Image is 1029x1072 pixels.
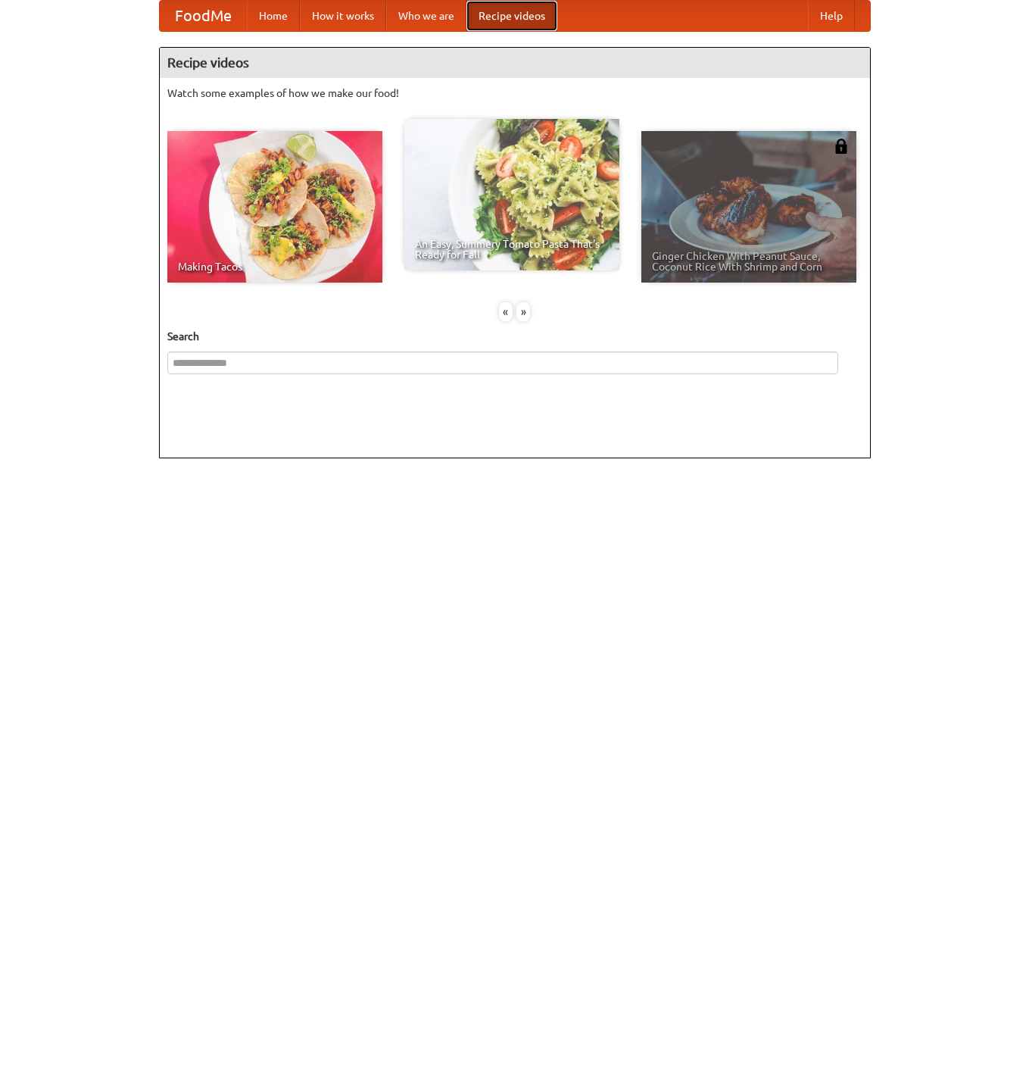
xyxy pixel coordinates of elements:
a: Recipe videos [466,1,557,31]
a: An Easy, Summery Tomato Pasta That's Ready for Fall [404,119,619,270]
a: Who we are [386,1,466,31]
h5: Search [167,329,862,344]
a: Home [247,1,300,31]
p: Watch some examples of how we make our food! [167,86,862,101]
img: 483408.png [834,139,849,154]
div: « [499,302,513,321]
a: Making Tacos [167,131,382,283]
a: FoodMe [160,1,247,31]
div: » [516,302,530,321]
h4: Recipe videos [160,48,870,78]
a: How it works [300,1,386,31]
a: Help [808,1,855,31]
span: Making Tacos [178,261,372,272]
span: An Easy, Summery Tomato Pasta That's Ready for Fall [415,239,609,260]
